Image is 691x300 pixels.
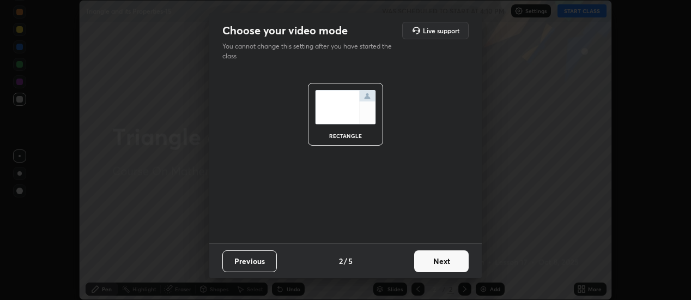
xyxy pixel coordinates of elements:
h4: / [344,255,347,267]
h5: Live support [423,27,459,34]
button: Previous [222,250,277,272]
p: You cannot change this setting after you have started the class [222,41,399,61]
h4: 2 [339,255,343,267]
div: rectangle [324,133,367,139]
button: Next [414,250,469,272]
img: normalScreenIcon.ae25ed63.svg [315,90,376,124]
h2: Choose your video mode [222,23,348,38]
h4: 5 [348,255,353,267]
